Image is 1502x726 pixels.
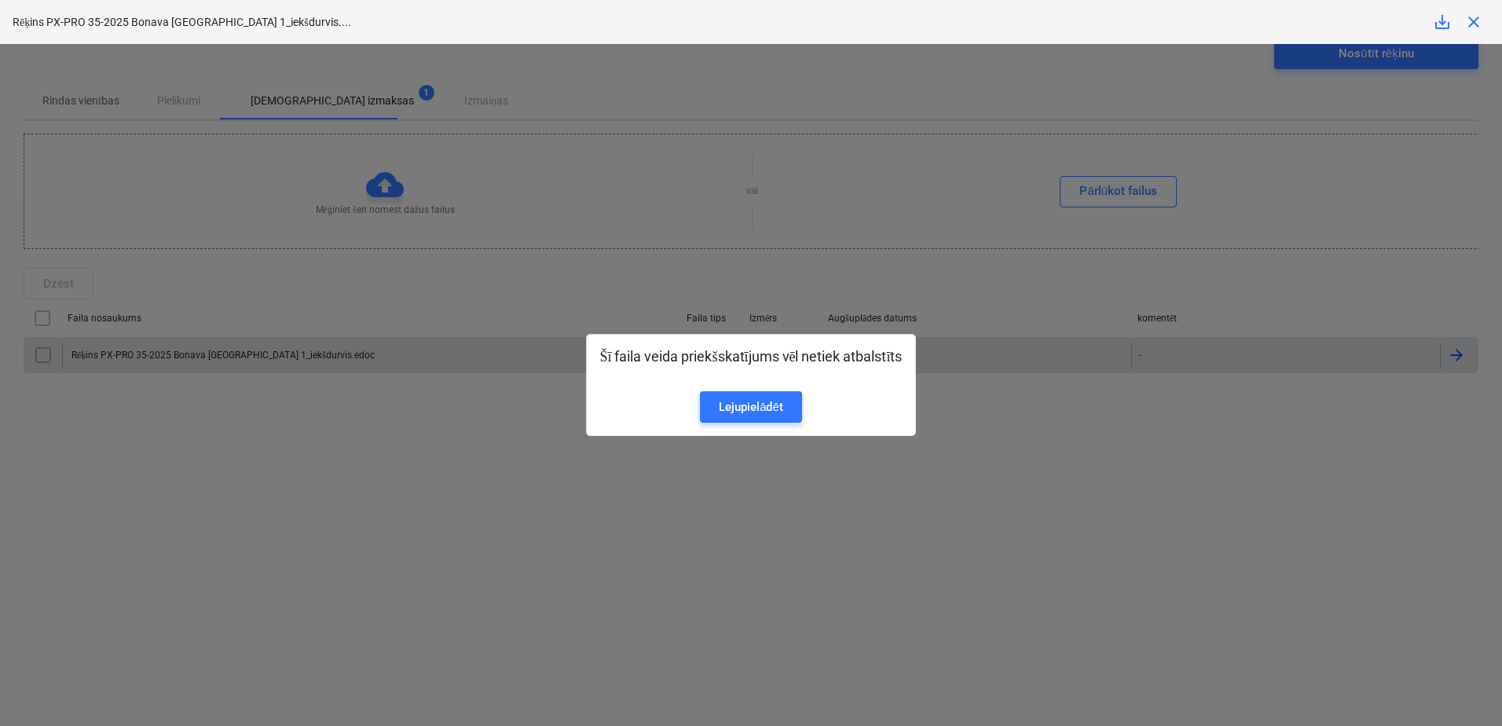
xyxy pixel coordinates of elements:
a: Lejupielādēt [700,391,802,423]
div: Lejupielādēt [719,397,783,417]
span: close [1464,13,1483,31]
p: Šī faila veida priekšskatījums vēl netiek atbalstīts [599,347,902,366]
span: save_alt [1433,13,1452,31]
p: Rēķins PX-PRO 35-2025 Bonava [GEOGRAPHIC_DATA] 1_iekšdurvis.... [13,14,351,31]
